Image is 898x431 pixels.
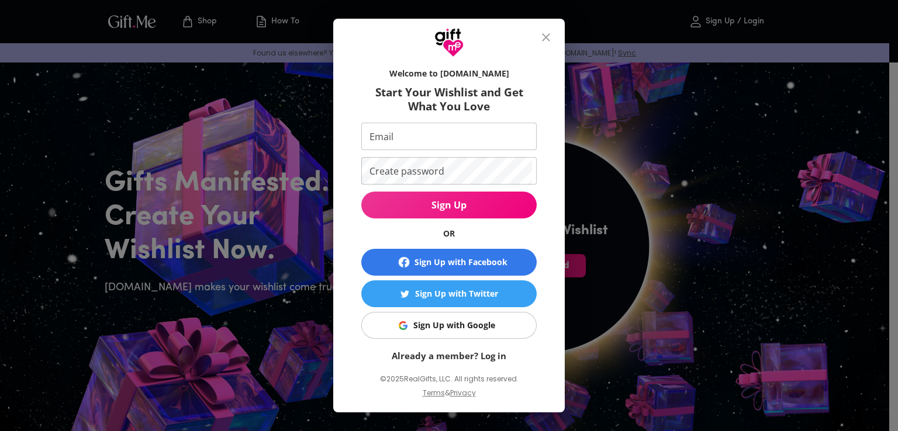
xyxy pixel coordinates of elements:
h6: Welcome to [DOMAIN_NAME] [361,68,537,79]
a: Terms [423,388,445,398]
h6: OR [361,228,537,239]
div: Sign Up with Facebook [415,256,507,269]
img: Sign Up with Twitter [400,290,409,298]
div: Sign Up with Google [413,319,495,332]
p: © 2025 RealGifts, LLC. All rights reserved. [361,371,537,387]
img: GiftMe Logo [434,28,464,57]
p: & [445,387,450,409]
a: Privacy [450,388,476,398]
button: close [532,23,560,51]
button: Sign Up [361,192,537,218]
div: Sign Up with Twitter [415,287,498,300]
button: Sign Up with TwitterSign Up with Twitter [361,280,537,307]
a: Already a member? Log in [392,350,506,362]
button: Sign Up with Facebook [361,249,537,276]
button: Sign Up with GoogleSign Up with Google [361,312,537,339]
img: Sign Up with Google [399,321,407,330]
span: Sign Up [361,199,537,211]
h6: Start Your Wishlist and Get What You Love [361,85,537,113]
